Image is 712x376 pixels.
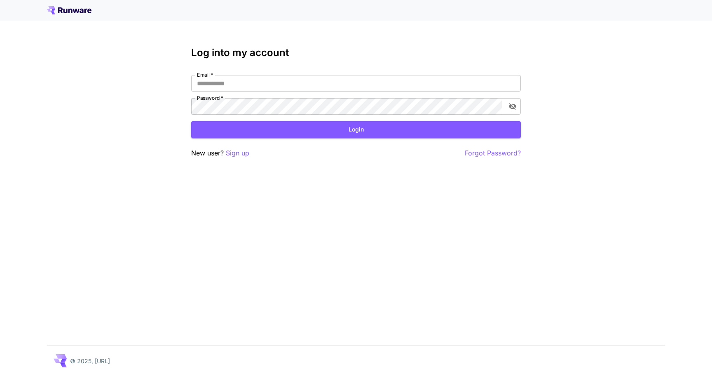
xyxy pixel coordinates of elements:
label: Password [197,94,223,101]
button: Login [191,121,521,138]
label: Email [197,71,213,78]
button: Forgot Password? [465,148,521,158]
button: Sign up [226,148,249,158]
h3: Log into my account [191,47,521,59]
button: toggle password visibility [505,99,520,114]
p: © 2025, [URL] [70,357,110,365]
p: New user? [191,148,249,158]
